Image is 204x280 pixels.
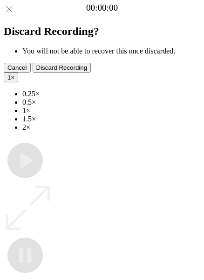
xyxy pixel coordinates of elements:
[22,90,200,98] li: 0.25×
[22,98,200,107] li: 0.5×
[86,3,118,13] a: 00:00:00
[22,47,200,55] li: You will not be able to recover this once discarded.
[4,25,200,38] h2: Discard Recording?
[22,115,200,123] li: 1.5×
[4,63,31,73] button: Cancel
[7,74,11,81] span: 1
[22,107,200,115] li: 1×
[22,123,200,132] li: 2×
[33,63,91,73] button: Discard Recording
[4,73,18,82] button: 1×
